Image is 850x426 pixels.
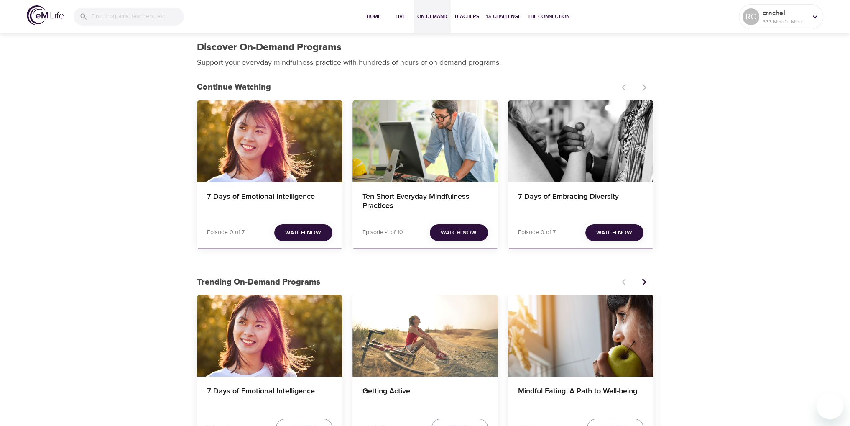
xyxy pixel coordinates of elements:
[274,224,332,241] button: Watch Now
[454,12,479,21] span: Teachers
[352,100,498,182] button: Ten Short Everyday Mindfulness Practices
[585,224,643,241] button: Watch Now
[743,8,759,25] div: RC
[362,192,488,212] h4: Ten Short Everyday Mindfulness Practices
[763,8,807,18] p: crachel
[430,224,488,241] button: Watch Now
[364,12,384,21] span: Home
[207,228,245,237] p: Episode 0 of 7
[197,82,617,92] h3: Continue Watching
[518,192,643,212] h4: 7 Days of Embracing Diversity
[635,273,653,291] button: Next items
[817,393,843,419] iframe: Button to launch messaging window
[518,228,556,237] p: Episode 0 of 7
[362,228,403,237] p: Episode -1 of 10
[528,12,569,21] span: The Connection
[417,12,447,21] span: On-Demand
[285,228,321,238] span: Watch Now
[352,295,498,377] button: Getting Active
[197,100,342,182] button: 7 Days of Emotional Intelligence
[207,192,332,212] h4: 7 Days of Emotional Intelligence
[197,41,342,54] h1: Discover On-Demand Programs
[518,387,643,407] h4: Mindful Eating: A Path to Well-being
[362,387,488,407] h4: Getting Active
[197,295,342,377] button: 7 Days of Emotional Intelligence
[197,57,511,68] p: Support your everyday mindfulness practice with hundreds of hours of on-demand programs.
[391,12,411,21] span: Live
[508,295,653,377] button: Mindful Eating: A Path to Well-being
[207,387,332,407] h4: 7 Days of Emotional Intelligence
[91,8,184,26] input: Find programs, teachers, etc...
[27,5,64,25] img: logo
[763,18,807,26] p: 633 Mindful Minutes
[486,12,521,21] span: 1% Challenge
[197,276,617,288] p: Trending On-Demand Programs
[508,100,653,182] button: 7 Days of Embracing Diversity
[596,228,632,238] span: Watch Now
[441,228,477,238] span: Watch Now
